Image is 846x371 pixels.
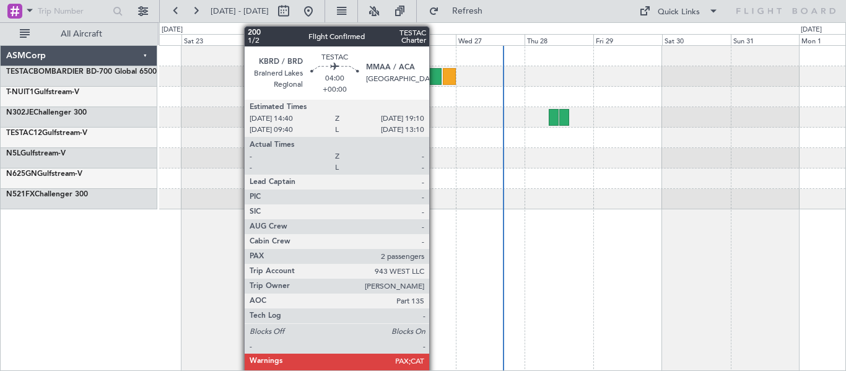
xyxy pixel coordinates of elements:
div: Sat 23 [181,34,250,45]
div: Sun 24 [250,34,319,45]
a: N302JEChallenger 300 [6,109,87,116]
span: All Aircraft [32,30,131,38]
button: All Aircraft [14,24,134,44]
a: TESTACBOMBARDIER BD-700 Global 6500 [6,68,157,76]
div: Thu 28 [525,34,593,45]
div: Fri 29 [593,34,662,45]
a: N521FXChallenger 300 [6,191,88,198]
a: N5LGulfstream-V [6,150,66,157]
div: [DATE] [801,25,822,35]
div: Wed 27 [456,34,525,45]
div: Quick Links [658,6,700,19]
span: Refresh [442,7,494,15]
button: Refresh [423,1,497,21]
div: Tue 26 [387,34,456,45]
span: TESTAC12 [6,129,42,137]
a: TESTAC12Gulfstream-V [6,129,87,137]
div: Mon 25 [318,34,387,45]
span: [DATE] - [DATE] [211,6,269,17]
button: Quick Links [633,1,725,21]
div: Sat 30 [662,34,731,45]
span: N302JE [6,109,33,116]
div: Sun 31 [731,34,800,45]
input: Trip Number [38,2,109,20]
a: T-NUIT1Gulfstream-V [6,89,79,96]
span: T-NUIT1 [6,89,34,96]
a: N625GNGulfstream-V [6,170,82,178]
span: N625GN [6,170,37,178]
span: N521FX [6,191,35,198]
div: [DATE] [162,25,183,35]
span: N5L [6,150,20,157]
span: TESTAC [6,68,33,76]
